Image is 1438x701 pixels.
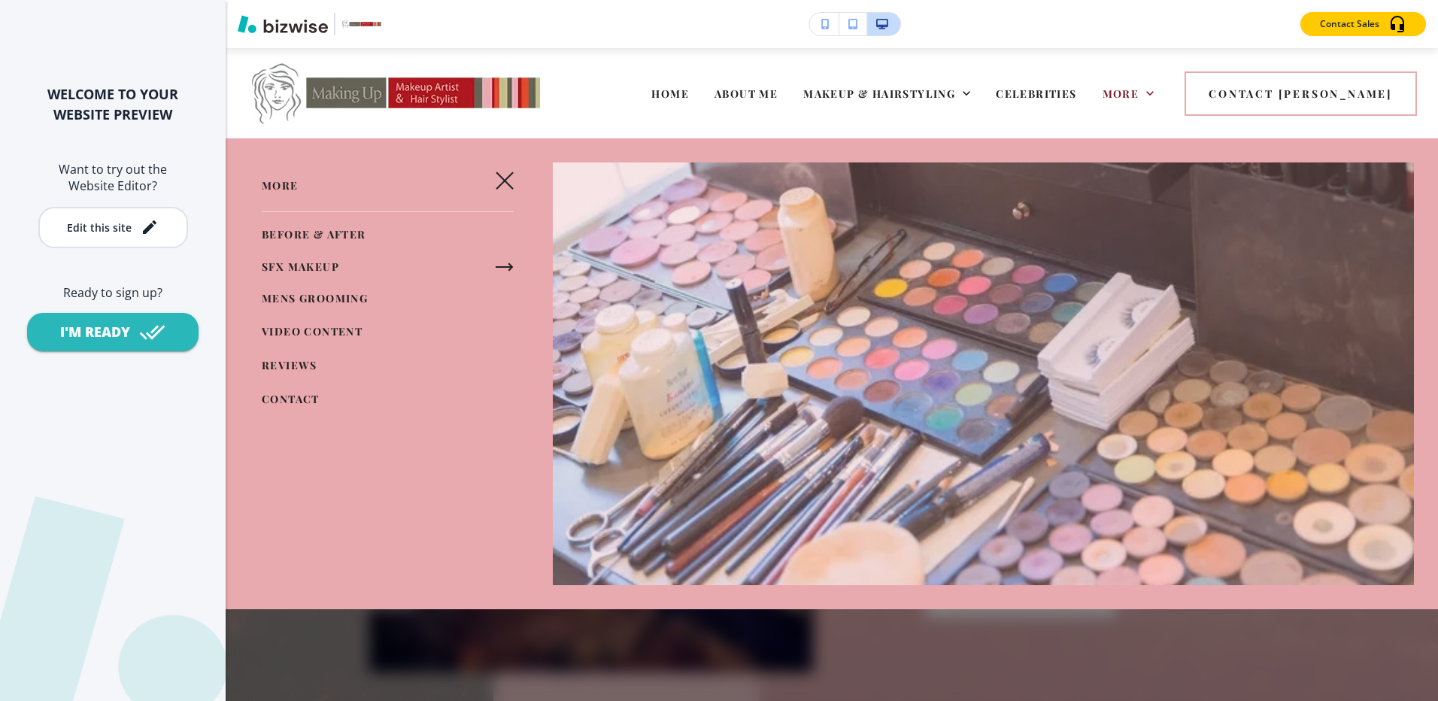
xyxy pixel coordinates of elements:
span: SFX MAKEUP [262,259,339,274]
span: More [262,178,299,193]
span: ABOUT ME [714,86,778,101]
span: BEFORE & AFTER [262,227,366,241]
img: Bizwise Logo [238,15,328,33]
div: Edit this site [67,222,132,233]
h6: Ready to sign up? [24,284,202,301]
button: Contact Sales [1300,12,1426,36]
img: Your Logo [341,20,382,28]
img: Doris Lew [248,61,546,124]
span: VIDEO CONTENT [262,324,363,338]
span: CELEBRITIES [996,86,1076,101]
span: MENS GROOMING [262,291,368,305]
h2: WELCOME TO YOUR WEBSITE PREVIEW [24,84,202,125]
span: MAKEUP & HAIRSTYLING [803,86,955,101]
span: More [1103,86,1139,101]
button: I'M READY [27,313,199,351]
button: Edit this site [38,207,188,248]
h6: Want to try out the Website Editor? [24,161,202,195]
div: I'M READY [60,323,130,341]
span: HOME [651,86,689,101]
p: Contact Sales [1320,17,1379,31]
button: Contact [PERSON_NAME] [1185,71,1417,116]
span: REVIEWS [262,358,317,372]
span: CONTACT [262,392,320,406]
